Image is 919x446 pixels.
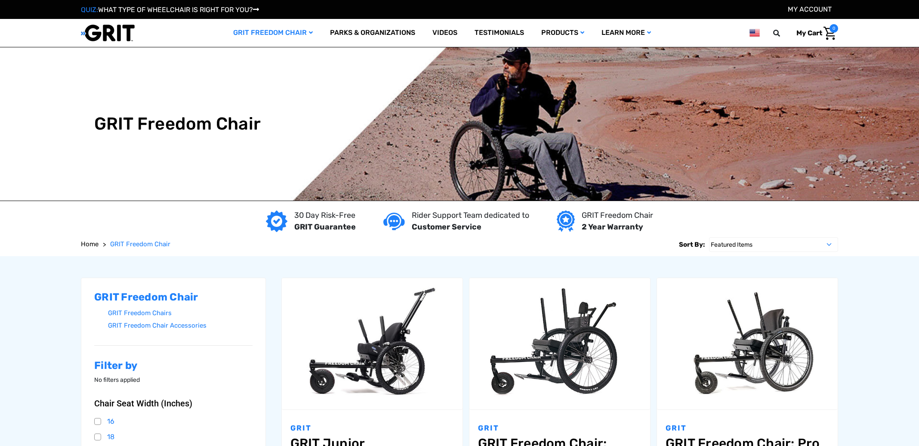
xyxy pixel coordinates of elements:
a: GRIT Freedom Chair: Spartan,$3,995.00 [469,278,650,409]
img: GRIT Junior: GRIT Freedom Chair all terrain wheelchair engineered specifically for kids [282,283,463,404]
a: Products [533,19,593,47]
a: Videos [424,19,466,47]
p: Rider Support Team dedicated to [412,210,529,221]
img: GRIT Freedom Chair: Spartan [469,283,650,404]
p: 30 Day Risk-Free [294,210,356,221]
span: Home [81,240,99,248]
span: Chair Seat Width (Inches) [94,398,192,409]
img: GRIT Freedom Chair Pro: the Pro model shown including contoured Invacare Matrx seatback, Spinergy... [657,283,838,404]
p: GRIT [478,423,641,434]
button: Chair Seat Width (Inches) [94,398,253,409]
img: us.png [749,28,760,38]
strong: Customer Service [412,222,481,232]
span: QUIZ: [81,6,98,14]
span: GRIT Freedom Chair [110,240,170,248]
a: Testimonials [466,19,533,47]
a: Account [788,5,832,13]
p: GRIT [666,423,829,434]
a: GRIT Junior,$4,995.00 [282,278,463,409]
img: Customer service [383,213,405,230]
p: No filters applied [94,375,253,384]
img: GRIT All-Terrain Wheelchair and Mobility Equipment [81,24,135,42]
a: GRIT Freedom Chair Accessories [108,319,253,332]
strong: 2 Year Warranty [582,222,643,232]
a: GRIT Freedom Chairs [108,307,253,319]
img: Year warranty [557,211,574,232]
a: GRIT Freedom Chair [225,19,321,47]
a: GRIT Freedom Chair: Pro,$5,495.00 [657,278,838,409]
span: My Cart [796,29,822,37]
a: Home [81,239,99,249]
p: GRIT Freedom Chair [582,210,653,221]
a: Cart with 0 items [790,24,838,42]
a: 16 [94,415,253,428]
img: Cart [823,27,836,40]
h2: Filter by [94,359,253,372]
p: GRIT [290,423,454,434]
h2: GRIT Freedom Chair [94,291,253,304]
a: Parks & Organizations [321,19,424,47]
label: Sort By: [679,237,705,252]
input: Search [777,24,790,42]
strong: GRIT Guarantee [294,222,356,232]
a: QUIZ:WHAT TYPE OF WHEELCHAIR IS RIGHT FOR YOU? [81,6,259,14]
span: 0 [830,24,838,33]
a: 18 [94,431,253,443]
img: GRIT Guarantee [266,211,287,232]
a: GRIT Freedom Chair [110,239,170,249]
a: Learn More [593,19,660,47]
h1: GRIT Freedom Chair [94,114,261,134]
